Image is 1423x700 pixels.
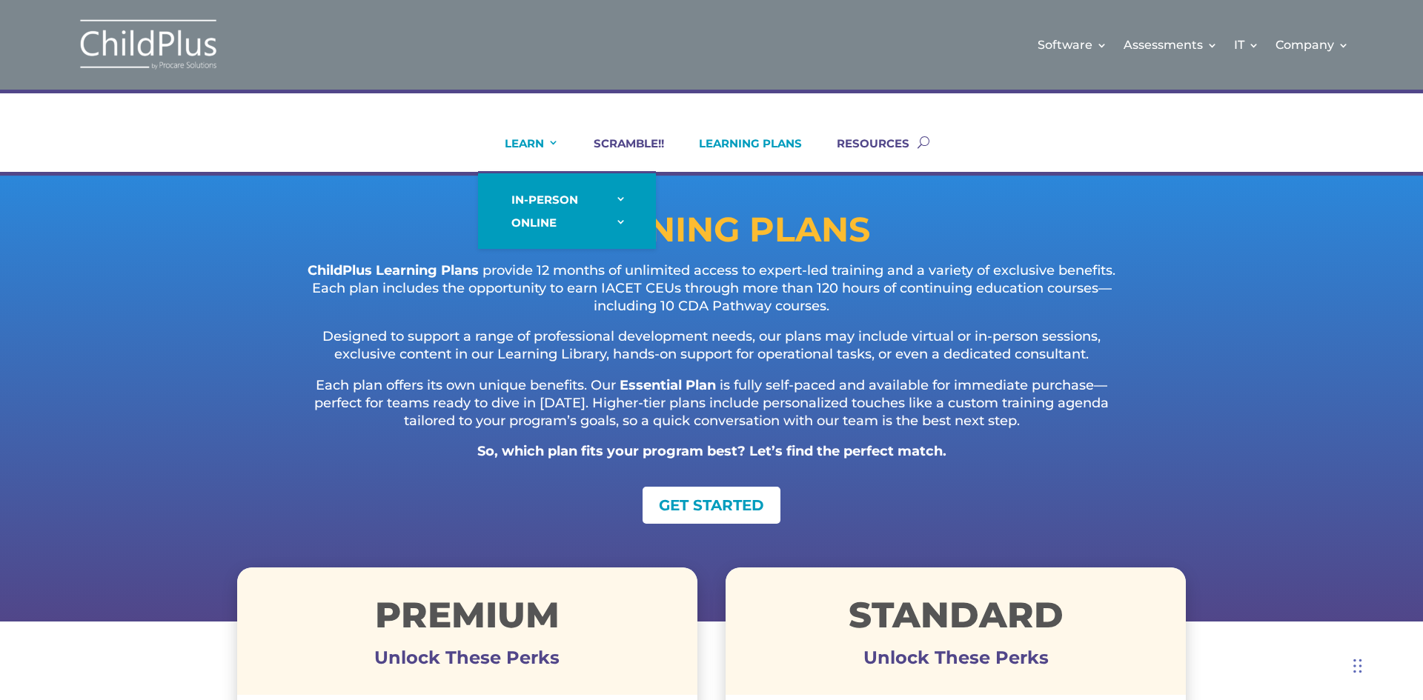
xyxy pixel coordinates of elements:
[237,658,697,665] h3: Unlock These Perks
[477,443,946,459] strong: So, which plan fits your program best? Let’s find the perfect match.
[1353,644,1362,688] div: Drag
[493,211,641,234] a: ONLINE
[1038,15,1107,75] a: Software
[296,262,1127,328] p: provide 12 months of unlimited access to expert-led training and a variety of exclusive benefits....
[1234,15,1259,75] a: IT
[486,136,559,172] a: LEARN
[296,377,1127,443] p: Each plan offers its own unique benefits. Our is fully self-paced and available for immediate pur...
[726,597,1186,640] h1: STANDARD
[237,213,1186,254] h1: LEARNING PLANS
[680,136,802,172] a: LEARNING PLANS
[308,262,479,279] strong: ChildPlus Learning Plans
[1124,15,1218,75] a: Assessments
[296,328,1127,377] p: Designed to support a range of professional development needs, our plans may include virtual or i...
[726,658,1186,665] h3: Unlock These Perks
[643,487,780,524] a: GET STARTED
[1276,15,1349,75] a: Company
[818,136,909,172] a: RESOURCES
[493,188,641,211] a: IN-PERSON
[237,597,697,640] h1: Premium
[575,136,664,172] a: SCRAMBLE!!
[620,377,716,393] strong: Essential Plan
[1181,540,1423,700] iframe: Chat Widget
